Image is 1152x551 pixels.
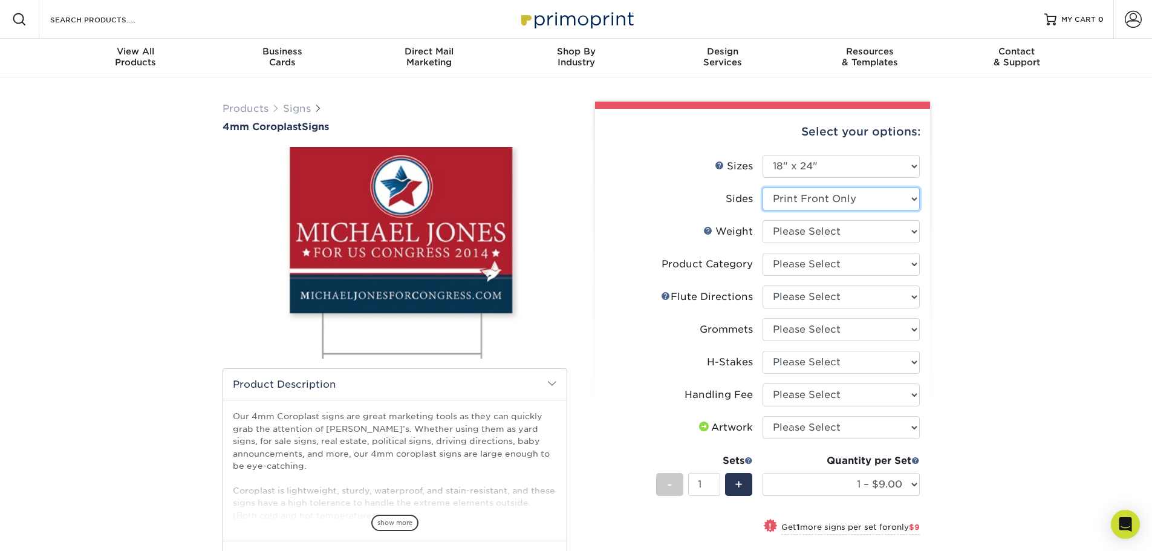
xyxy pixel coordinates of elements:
[356,46,503,57] span: Direct Mail
[503,46,649,57] span: Shop By
[62,46,209,68] div: Products
[685,388,753,402] div: Handling Fee
[667,475,672,494] span: -
[62,46,209,57] span: View All
[697,420,753,435] div: Artwork
[283,103,311,114] a: Signs
[209,39,356,77] a: BusinessCards
[661,290,753,304] div: Flute Directions
[1098,15,1104,24] span: 0
[909,523,920,532] span: $9
[649,46,796,68] div: Services
[796,46,943,57] span: Resources
[715,159,753,174] div: Sizes
[209,46,356,68] div: Cards
[763,454,920,468] div: Quantity per Set
[223,103,268,114] a: Products
[49,12,167,27] input: SEARCH PRODUCTS.....
[1061,15,1096,25] span: MY CART
[223,121,567,132] h1: Signs
[891,523,920,532] span: only
[703,224,753,239] div: Weight
[223,121,567,132] a: 4mm CoroplastSigns
[943,46,1090,68] div: & Support
[649,46,796,57] span: Design
[781,523,920,535] small: Get more signs per set for
[796,523,800,532] strong: 1
[223,134,567,372] img: 4mm Coroplast 01
[735,475,743,494] span: +
[943,39,1090,77] a: Contact& Support
[700,322,753,337] div: Grommets
[209,46,356,57] span: Business
[796,46,943,68] div: & Templates
[769,520,772,533] span: !
[371,515,418,531] span: show more
[1111,510,1140,539] div: Open Intercom Messenger
[223,369,567,400] h2: Product Description
[62,39,209,77] a: View AllProducts
[649,39,796,77] a: DesignServices
[503,39,649,77] a: Shop ByIndustry
[503,46,649,68] div: Industry
[356,39,503,77] a: Direct MailMarketing
[223,121,302,132] span: 4mm Coroplast
[605,109,920,155] div: Select your options:
[516,6,637,32] img: Primoprint
[662,257,753,272] div: Product Category
[726,192,753,206] div: Sides
[707,355,753,370] div: H-Stakes
[943,46,1090,57] span: Contact
[656,454,753,468] div: Sets
[356,46,503,68] div: Marketing
[796,39,943,77] a: Resources& Templates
